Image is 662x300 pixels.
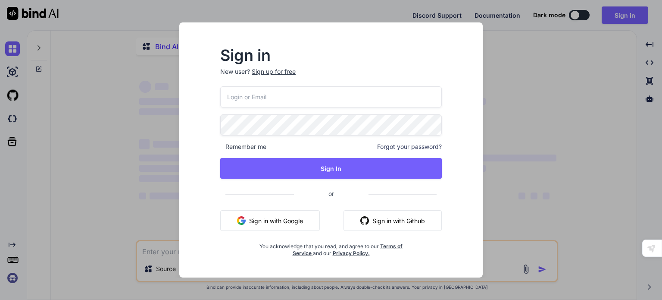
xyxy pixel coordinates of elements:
[237,216,246,225] img: google
[220,67,442,86] p: New user?
[343,210,442,231] button: Sign in with Github
[360,216,369,225] img: github
[220,210,320,231] button: Sign in with Google
[220,158,442,179] button: Sign In
[294,183,368,204] span: or
[252,67,296,76] div: Sign up for free
[220,86,442,107] input: Login or Email
[377,142,442,151] span: Forgot your password?
[220,48,442,62] h2: Sign in
[333,250,370,256] a: Privacy Policy.
[293,243,403,256] a: Terms of Service
[220,142,266,151] span: Remember me
[257,238,405,257] div: You acknowledge that you read, and agree to our and our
